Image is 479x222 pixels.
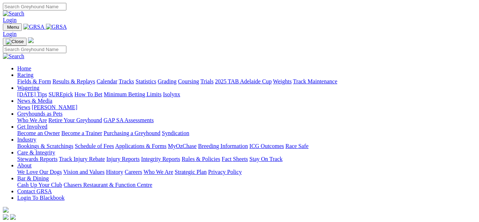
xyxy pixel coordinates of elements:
[17,124,47,130] a: Get Involved
[48,117,102,123] a: Retire Your Greyhound
[293,78,337,84] a: Track Maintenance
[215,78,272,84] a: 2025 TAB Adelaide Cup
[97,78,117,84] a: Calendar
[200,78,213,84] a: Trials
[64,182,152,188] a: Chasers Restaurant & Function Centre
[17,130,476,137] div: Get Involved
[17,72,33,78] a: Racing
[104,117,154,123] a: GAP SA Assessments
[3,38,27,46] button: Toggle navigation
[17,156,476,162] div: Care & Integrity
[17,188,52,194] a: Contact GRSA
[17,149,55,156] a: Care & Integrity
[125,169,142,175] a: Careers
[285,143,308,149] a: Race Safe
[75,91,103,97] a: How To Bet
[178,78,199,84] a: Coursing
[106,156,140,162] a: Injury Reports
[17,169,476,175] div: About
[104,130,160,136] a: Purchasing a Greyhound
[3,23,22,31] button: Toggle navigation
[17,117,47,123] a: Who We Are
[208,169,242,175] a: Privacy Policy
[52,78,95,84] a: Results & Replays
[17,91,47,97] a: [DATE] Tips
[17,175,49,181] a: Bar & Dining
[115,143,166,149] a: Applications & Forms
[175,169,207,175] a: Strategic Plan
[17,111,62,117] a: Greyhounds as Pets
[61,130,102,136] a: Become a Trainer
[17,98,52,104] a: News & Media
[141,156,180,162] a: Integrity Reports
[17,85,39,91] a: Wagering
[3,214,9,220] img: facebook.svg
[46,24,67,30] img: GRSA
[17,195,65,201] a: Login To Blackbook
[3,53,24,60] img: Search
[17,130,60,136] a: Become an Owner
[3,46,66,53] input: Search
[10,214,16,220] img: twitter.svg
[3,17,17,23] a: Login
[17,65,31,71] a: Home
[75,143,114,149] a: Schedule of Fees
[32,104,77,110] a: [PERSON_NAME]
[17,169,62,175] a: We Love Our Dogs
[249,143,284,149] a: ICG Outcomes
[6,39,24,45] img: Close
[17,91,476,98] div: Wagering
[273,78,292,84] a: Weights
[106,169,123,175] a: History
[17,104,476,111] div: News & Media
[7,24,19,30] span: Menu
[3,3,66,10] input: Search
[17,137,36,143] a: Industry
[104,91,161,97] a: Minimum Betting Limits
[3,10,24,17] img: Search
[17,78,51,84] a: Fields & Form
[136,78,156,84] a: Statistics
[17,156,57,162] a: Stewards Reports
[17,78,476,85] div: Racing
[23,24,44,30] img: GRSA
[17,182,476,188] div: Bar & Dining
[158,78,177,84] a: Grading
[59,156,105,162] a: Track Injury Rebate
[3,207,9,213] img: logo-grsa-white.png
[163,91,180,97] a: Isolynx
[48,91,73,97] a: SUREpick
[17,104,30,110] a: News
[17,182,62,188] a: Cash Up Your Club
[119,78,134,84] a: Tracks
[17,143,73,149] a: Bookings & Scratchings
[144,169,173,175] a: Who We Are
[198,143,248,149] a: Breeding Information
[17,143,476,149] div: Industry
[17,162,32,168] a: About
[168,143,197,149] a: MyOzChase
[182,156,220,162] a: Rules & Policies
[63,169,104,175] a: Vision and Values
[17,117,476,124] div: Greyhounds as Pets
[222,156,248,162] a: Fact Sheets
[249,156,282,162] a: Stay On Track
[162,130,189,136] a: Syndication
[28,37,34,43] img: logo-grsa-white.png
[3,31,17,37] a: Login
